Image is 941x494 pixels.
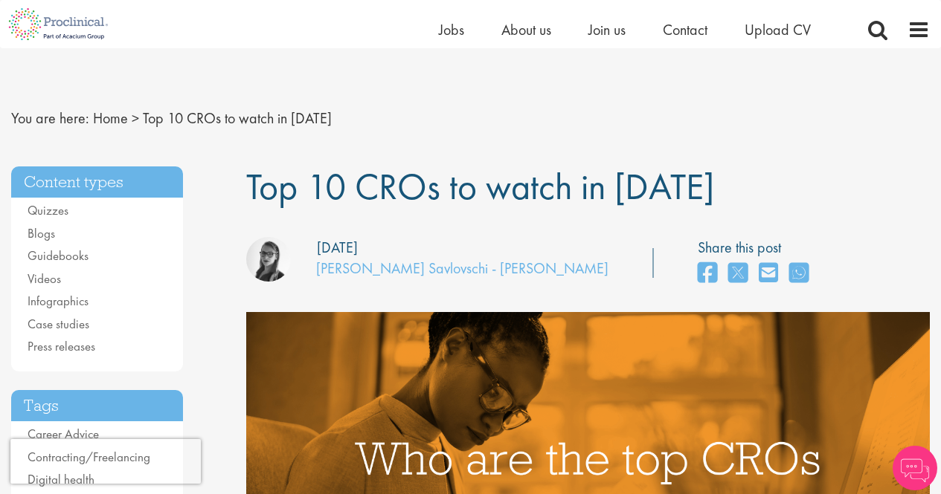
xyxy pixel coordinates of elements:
[28,270,61,287] a: Videos
[246,163,714,210] span: Top 10 CROs to watch in [DATE]
[698,258,717,290] a: share on facebook
[11,390,183,422] h3: Tags
[143,108,332,128] span: Top 10 CROs to watch in [DATE]
[28,316,89,332] a: Case studies
[11,166,183,198] h3: Content types
[745,20,811,39] a: Upload CV
[439,20,464,39] a: Jobs
[893,446,937,490] img: Chatbot
[132,108,139,128] span: >
[588,20,626,39] a: Join us
[698,237,816,259] label: Share this post
[501,20,551,39] a: About us
[317,237,358,259] div: [DATE]
[93,108,128,128] a: breadcrumb link
[728,258,748,290] a: share on twitter
[28,225,55,241] a: Blogs
[28,426,99,442] a: Career Advice
[28,202,68,218] a: Quizzes
[663,20,707,39] a: Contact
[789,258,809,290] a: share on whats app
[759,258,778,290] a: share on email
[11,108,89,128] span: You are here:
[28,293,89,309] a: Infographics
[10,439,201,484] iframe: reCAPTCHA
[246,237,291,282] img: Theodora Savlovschi - Wicks
[28,338,95,354] a: Press releases
[28,247,89,264] a: Guidebooks
[316,259,608,278] a: [PERSON_NAME] Savlovschi - [PERSON_NAME]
